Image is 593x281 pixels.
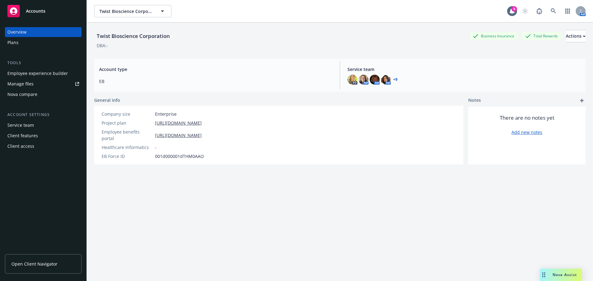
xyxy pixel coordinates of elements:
span: Nova Assist [553,272,577,277]
a: Switch app [561,5,574,17]
div: Account settings [5,112,82,118]
div: Tools [5,60,82,66]
div: Client access [7,141,34,151]
div: Employee benefits portal [102,129,153,142]
span: There are no notes yet [500,114,554,122]
div: 9 [511,6,517,12]
div: Project plan [102,120,153,126]
span: 001d000001dTHM0AAO [155,153,204,159]
div: Drag to move [540,269,548,281]
a: Plans [5,38,82,48]
a: [URL][DOMAIN_NAME] [155,120,202,126]
a: Start snowing [519,5,531,17]
img: photo [359,75,368,85]
a: add [578,97,586,104]
div: Service team [7,120,34,130]
span: Twist Bioscience Corporation [99,8,153,14]
span: Accounts [26,9,45,14]
span: Service team [347,66,581,72]
a: [URL][DOMAIN_NAME] [155,132,202,138]
div: EB Force ID [102,153,153,159]
span: EB [99,78,332,85]
a: Manage files [5,79,82,89]
button: Twist Bioscience Corporation [94,5,171,17]
a: Nova compare [5,89,82,99]
span: Notes [468,97,481,104]
div: Overview [7,27,27,37]
span: General info [94,97,120,103]
span: Enterprise [155,111,177,117]
div: Twist Bioscience Corporation [94,32,172,40]
button: Nova Assist [540,269,582,281]
img: photo [347,75,357,85]
a: Client access [5,141,82,151]
img: photo [370,75,380,85]
div: Nova compare [7,89,37,99]
div: DBA: - [97,42,108,49]
a: Client features [5,131,82,141]
a: Overview [5,27,82,37]
a: Employee experience builder [5,68,82,78]
a: +9 [393,78,397,81]
a: Service team [5,120,82,130]
span: Open Client Navigator [11,261,57,267]
div: Healthcare Informatics [102,144,153,151]
div: Business Insurance [470,32,517,40]
a: Accounts [5,2,82,20]
img: photo [381,75,391,85]
a: Add new notes [511,129,542,135]
div: Manage files [7,79,34,89]
a: Report a Bug [533,5,545,17]
span: - [155,144,157,151]
a: Search [547,5,560,17]
div: Employee experience builder [7,68,68,78]
button: Actions [566,30,586,42]
div: Company size [102,111,153,117]
span: Account type [99,66,332,72]
div: Plans [7,38,19,48]
div: Total Rewards [522,32,561,40]
div: Client features [7,131,38,141]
